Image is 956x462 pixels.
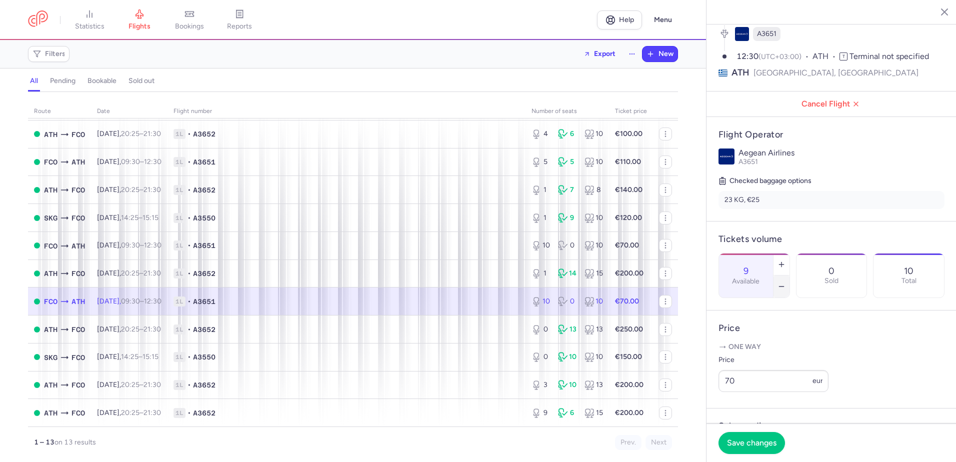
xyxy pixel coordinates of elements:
[904,266,913,276] p: 10
[615,269,643,277] strong: €200.00
[44,296,57,307] span: FCO
[44,156,57,167] span: FCO
[187,352,191,362] span: •
[143,408,161,417] time: 21:30
[645,435,672,450] button: Next
[531,408,550,418] div: 9
[173,157,185,167] span: 1L
[525,104,609,119] th: number of seats
[71,407,85,418] span: FCO
[45,50,65,58] span: Filters
[824,277,838,285] p: Sold
[736,51,758,61] time: 12:30
[193,380,215,390] span: A3652
[531,213,550,223] div: 1
[97,408,161,417] span: [DATE],
[44,352,57,363] span: SKG
[193,240,215,250] span: A3651
[54,438,96,446] span: on 13 results
[531,296,550,306] div: 10
[121,380,161,389] span: –
[584,380,603,390] div: 13
[144,297,161,305] time: 12:30
[173,129,185,139] span: 1L
[44,129,57,140] span: ATH
[193,296,215,306] span: A3651
[121,213,158,222] span: –
[44,240,57,251] span: FCO
[28,46,69,61] button: Filters
[727,438,776,447] span: Save changes
[584,213,603,223] div: 10
[187,380,191,390] span: •
[558,213,576,223] div: 9
[121,297,161,305] span: –
[531,240,550,250] div: 10
[187,408,191,418] span: •
[142,352,158,361] time: 15:15
[121,408,139,417] time: 20:25
[71,129,85,140] span: FCO
[757,29,776,39] span: A3651
[531,185,550,195] div: 1
[828,266,834,276] p: 0
[615,241,639,249] strong: €70.00
[531,268,550,278] div: 1
[558,185,576,195] div: 7
[531,157,550,167] div: 5
[143,269,161,277] time: 21:30
[144,241,161,249] time: 12:30
[91,104,167,119] th: date
[71,352,85,363] span: FCO
[615,213,642,222] strong: €120.00
[718,370,828,392] input: ---
[584,157,603,167] div: 10
[97,297,161,305] span: [DATE],
[97,352,158,361] span: [DATE],
[227,22,252,31] span: reports
[44,184,57,195] span: ATH
[143,380,161,389] time: 21:30
[193,268,215,278] span: A3652
[531,324,550,334] div: 0
[121,129,161,138] span: –
[718,191,944,209] li: 23 KG, €25
[584,129,603,139] div: 10
[901,277,916,285] p: Total
[71,184,85,195] span: FCO
[648,10,678,29] button: Menu
[615,352,642,361] strong: €150.00
[97,129,161,138] span: [DATE],
[121,325,161,333] span: –
[718,175,944,187] h5: Checked baggage options
[619,16,634,23] span: Help
[584,324,603,334] div: 13
[577,46,622,62] button: Export
[193,129,215,139] span: A3652
[584,240,603,250] div: 10
[44,268,57,279] span: ATH
[173,380,185,390] span: 1L
[173,408,185,418] span: 1L
[34,438,54,446] strong: 1 – 13
[121,241,140,249] time: 09:30
[615,185,642,194] strong: €140.00
[558,296,576,306] div: 0
[558,268,576,278] div: 14
[173,324,185,334] span: 1L
[173,185,185,195] span: 1L
[615,157,641,166] strong: €110.00
[173,268,185,278] span: 1L
[187,324,191,334] span: •
[615,325,643,333] strong: €250.00
[187,268,191,278] span: •
[173,352,185,362] span: 1L
[121,185,139,194] time: 20:25
[71,212,85,223] span: FCO
[584,352,603,362] div: 10
[714,99,948,108] span: Cancel Flight
[121,241,161,249] span: –
[173,213,185,223] span: 1L
[175,22,204,31] span: bookings
[531,380,550,390] div: 3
